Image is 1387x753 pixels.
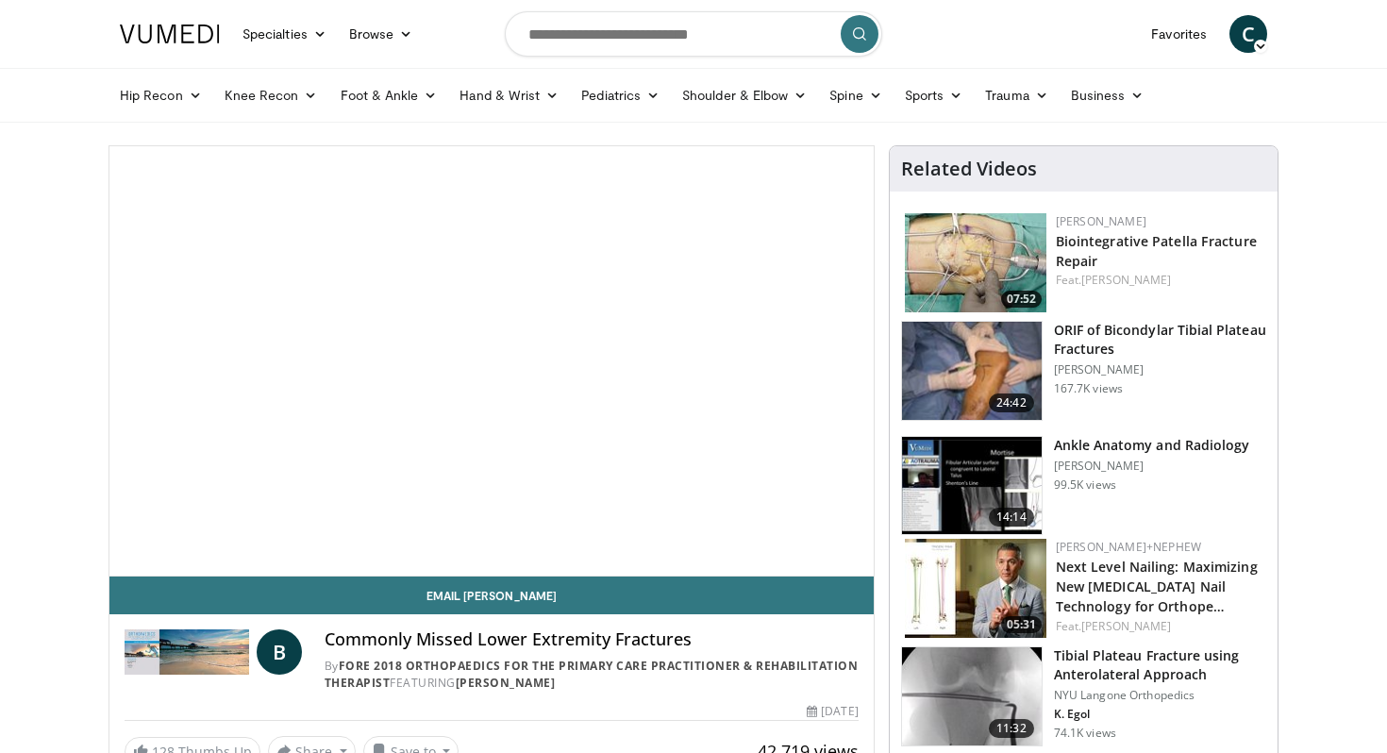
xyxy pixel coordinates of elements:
img: VuMedi Logo [120,25,220,43]
img: 9nZFQMepuQiumqNn4xMDoxOjBzMTt2bJ.150x105_q85_crop-smart_upscale.jpg [902,647,1042,745]
p: 167.7K views [1054,381,1123,396]
a: [PERSON_NAME] [1056,213,1146,229]
a: Browse [338,15,425,53]
p: K. Egol [1054,707,1266,722]
p: 99.5K views [1054,477,1116,493]
span: 11:32 [989,719,1034,738]
a: Hand & Wrist [448,76,570,114]
a: [PERSON_NAME] [1081,272,1171,288]
a: Biointegrative Patella Fracture Repair [1056,232,1257,270]
span: 07:52 [1001,291,1042,308]
a: [PERSON_NAME]+Nephew [1056,539,1201,555]
p: NYU Langone Orthopedics [1054,688,1266,703]
video-js: Video Player [109,146,874,577]
a: C [1229,15,1267,53]
h3: ORIF of Bicondylar Tibial Plateau Fractures [1054,321,1266,359]
a: [PERSON_NAME] [456,675,556,691]
img: FORE 2018 Orthopaedics for the Primary Care Practitioner & Rehabilitation Therapist [125,629,249,675]
a: Specialties [231,15,338,53]
div: By FEATURING [325,658,859,692]
a: Email [PERSON_NAME] [109,577,874,614]
h4: Related Videos [901,158,1037,180]
span: 24:42 [989,393,1034,412]
a: Sports [894,76,975,114]
img: d079e22e-f623-40f6-8657-94e85635e1da.150x105_q85_crop-smart_upscale.jpg [902,437,1042,535]
a: 05:31 [905,539,1046,638]
h3: Ankle Anatomy and Radiology [1054,436,1250,455]
a: Knee Recon [213,76,329,114]
span: 14:14 [989,508,1034,527]
input: Search topics, interventions [505,11,882,57]
a: Shoulder & Elbow [671,76,818,114]
a: Foot & Ankle [329,76,449,114]
a: FORE 2018 Orthopaedics for the Primary Care Practitioner & Rehabilitation Therapist [325,658,859,691]
img: f5bb47d0-b35c-4442-9f96-a7b2c2350023.150x105_q85_crop-smart_upscale.jpg [905,539,1046,638]
p: 74.1K views [1054,726,1116,741]
p: [PERSON_NAME] [1054,459,1250,474]
a: B [257,629,302,675]
p: [PERSON_NAME] [1054,362,1266,377]
a: Next Level Nailing: Maximizing New [MEDICAL_DATA] Nail Technology for Orthope… [1056,558,1258,615]
a: 14:14 Ankle Anatomy and Radiology [PERSON_NAME] 99.5K views [901,436,1266,536]
a: Trauma [974,76,1060,114]
div: [DATE] [807,703,858,720]
img: Levy_Tib_Plat_100000366_3.jpg.150x105_q85_crop-smart_upscale.jpg [902,322,1042,420]
a: Favorites [1140,15,1218,53]
a: 11:32 Tibial Plateau Fracture using Anterolateral Approach NYU Langone Orthopedics K. Egol 74.1K ... [901,646,1266,746]
h3: Tibial Plateau Fracture using Anterolateral Approach [1054,646,1266,684]
a: Hip Recon [109,76,213,114]
h4: Commonly Missed Lower Extremity Fractures [325,629,859,650]
a: 24:42 ORIF of Bicondylar Tibial Plateau Fractures [PERSON_NAME] 167.7K views [901,321,1266,421]
a: Business [1060,76,1156,114]
a: Spine [818,76,893,114]
a: Pediatrics [570,76,671,114]
img: 711e638b-2741-4ad8-96b0-27da83aae913.150x105_q85_crop-smart_upscale.jpg [905,213,1046,312]
span: 05:31 [1001,616,1042,633]
a: 07:52 [905,213,1046,312]
a: [PERSON_NAME] [1081,618,1171,634]
div: Feat. [1056,618,1262,635]
div: Feat. [1056,272,1262,289]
